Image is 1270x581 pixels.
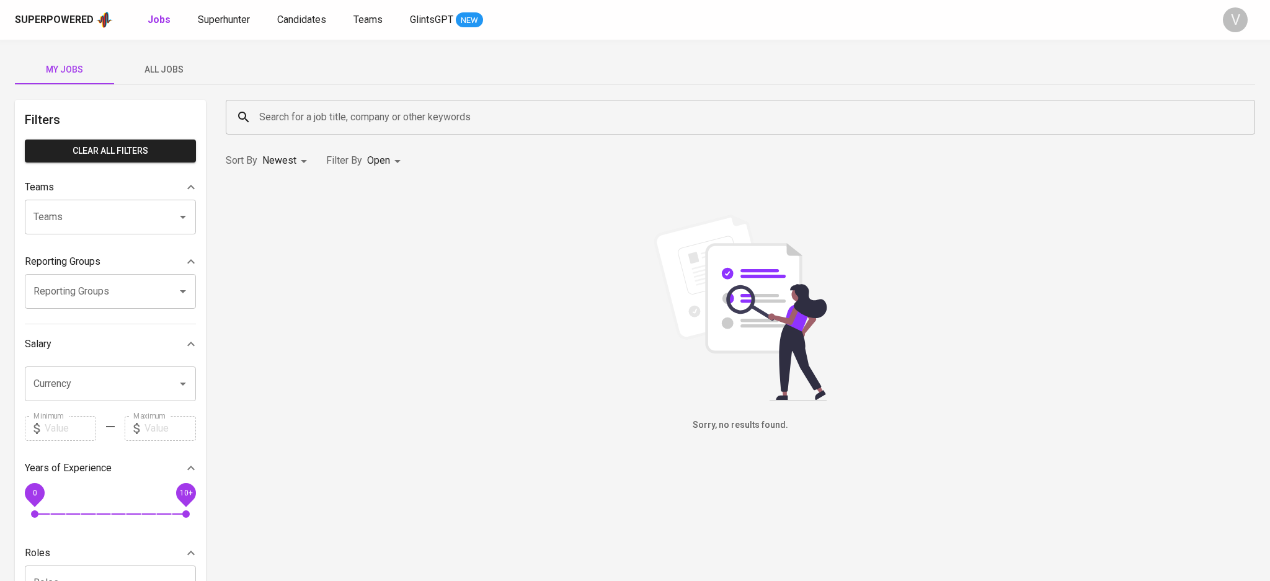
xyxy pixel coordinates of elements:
[367,154,390,166] span: Open
[25,180,54,195] p: Teams
[15,13,94,27] div: Superpowered
[174,283,192,300] button: Open
[410,12,483,28] a: GlintsGPT NEW
[277,14,326,25] span: Candidates
[25,546,50,561] p: Roles
[25,337,51,352] p: Salary
[32,488,37,497] span: 0
[262,153,296,168] p: Newest
[148,12,173,28] a: Jobs
[226,153,257,168] p: Sort By
[353,14,383,25] span: Teams
[174,208,192,226] button: Open
[353,12,385,28] a: Teams
[647,215,833,401] img: file_searching.svg
[179,488,192,497] span: 10+
[122,62,206,78] span: All Jobs
[198,12,252,28] a: Superhunter
[35,143,186,159] span: Clear All filters
[262,149,311,172] div: Newest
[367,149,405,172] div: Open
[198,14,250,25] span: Superhunter
[25,461,112,476] p: Years of Experience
[1223,7,1248,32] div: V
[326,153,362,168] p: Filter By
[25,140,196,162] button: Clear All filters
[277,12,329,28] a: Candidates
[96,11,113,29] img: app logo
[25,332,196,357] div: Salary
[25,254,100,269] p: Reporting Groups
[25,541,196,565] div: Roles
[456,14,483,27] span: NEW
[25,175,196,200] div: Teams
[410,14,453,25] span: GlintsGPT
[15,11,113,29] a: Superpoweredapp logo
[174,375,192,393] button: Open
[25,110,196,130] h6: Filters
[25,249,196,274] div: Reporting Groups
[22,62,107,78] span: My Jobs
[45,416,96,441] input: Value
[25,456,196,481] div: Years of Experience
[226,419,1255,432] h6: Sorry, no results found.
[144,416,196,441] input: Value
[148,14,171,25] b: Jobs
